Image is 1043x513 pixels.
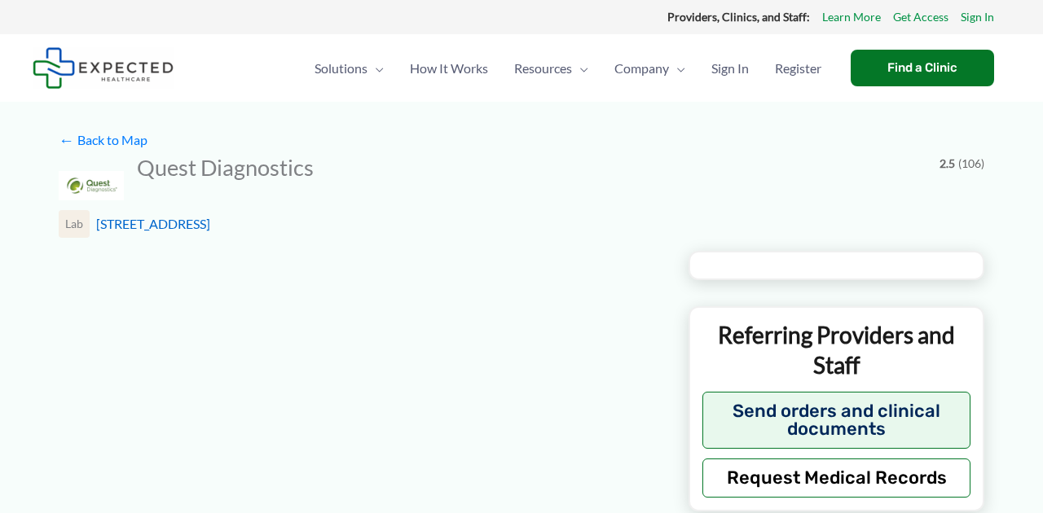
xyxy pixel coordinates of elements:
a: CompanyMenu Toggle [601,40,698,97]
span: (106) [958,153,984,174]
span: Sign In [711,40,749,97]
span: Menu Toggle [669,40,685,97]
span: ← [59,132,74,147]
span: Company [614,40,669,97]
span: Register [775,40,821,97]
a: SolutionsMenu Toggle [301,40,397,97]
span: Menu Toggle [572,40,588,97]
button: Send orders and clinical documents [702,392,970,449]
a: Find a Clinic [851,50,994,86]
a: [STREET_ADDRESS] [96,216,210,231]
span: 2.5 [940,153,955,174]
nav: Primary Site Navigation [301,40,834,97]
div: Lab [59,210,90,238]
span: Resources [514,40,572,97]
span: Menu Toggle [367,40,384,97]
a: Get Access [893,7,948,28]
a: Register [762,40,834,97]
button: Request Medical Records [702,458,970,498]
a: How It Works [397,40,501,97]
img: Expected Healthcare Logo - side, dark font, small [33,47,174,89]
p: Referring Providers and Staff [702,320,970,379]
h2: Quest Diagnostics [137,153,314,182]
a: Sign In [698,40,762,97]
a: ←Back to Map [59,128,147,152]
span: How It Works [410,40,488,97]
a: Sign In [961,7,994,28]
strong: Providers, Clinics, and Staff: [667,10,810,24]
span: Solutions [315,40,367,97]
a: ResourcesMenu Toggle [501,40,601,97]
a: Learn More [822,7,881,28]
